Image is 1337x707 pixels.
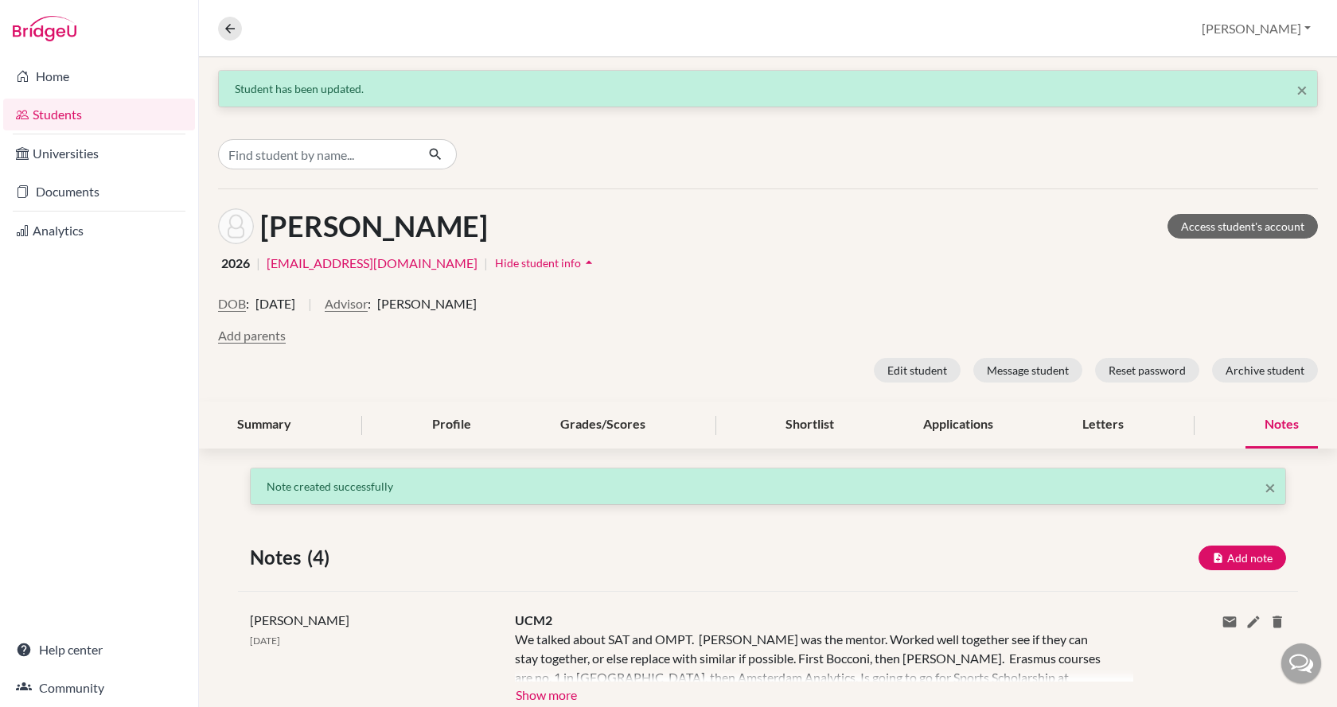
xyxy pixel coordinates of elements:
span: Notes [250,543,307,572]
span: | [256,254,260,273]
span: × [1265,476,1276,499]
div: We talked about SAT and OMPT. [PERSON_NAME] was the mentor. Worked well together see if they can ... [515,630,1109,682]
span: [DATE] [255,294,295,313]
span: [PERSON_NAME] [250,612,349,627]
button: [PERSON_NAME] [1195,14,1318,44]
div: Shortlist [766,402,853,449]
a: Home [3,60,195,92]
span: 2026 [221,254,250,273]
button: Message student [973,358,1082,383]
span: [DATE] [250,635,280,647]
button: Reset password [1095,358,1199,383]
img: Bridge-U [13,16,76,41]
a: Universities [3,138,195,169]
div: Letters [1063,402,1143,449]
div: Applications [904,402,1012,449]
button: Close [1296,80,1308,99]
div: Student has been updated. [235,80,1301,97]
span: | [484,254,488,273]
img: Kinga Kecskés's avatar [218,208,254,244]
p: Note created successfully [267,478,1269,495]
button: Advisor [325,294,368,313]
a: Community [3,672,195,704]
button: Add parents [218,326,286,345]
a: [EMAIL_ADDRESS][DOMAIN_NAME] [267,254,477,273]
input: Find student by name... [218,139,415,169]
button: Archive student [1212,358,1318,383]
a: Analytics [3,215,195,247]
button: Hide student infoarrow_drop_up [494,251,598,275]
i: arrow_drop_up [581,254,597,270]
button: Close [1265,478,1276,497]
button: DOB [218,294,246,313]
div: Notes [1245,402,1318,449]
div: Summary [218,402,310,449]
button: Add note [1199,546,1286,570]
div: Grades/Scores [541,402,665,449]
div: Profile [413,402,490,449]
a: Students [3,99,195,130]
a: Help center [3,634,195,666]
span: [PERSON_NAME] [377,294,477,313]
span: : [246,294,249,313]
a: Access student's account [1167,214,1318,239]
h1: [PERSON_NAME] [260,209,488,243]
span: | [308,294,312,326]
span: : [368,294,371,313]
span: UCM2 [515,612,552,627]
a: Documents [3,176,195,208]
span: × [1296,78,1308,101]
button: Edit student [874,358,961,383]
span: Hide student info [495,256,581,270]
span: (4) [307,543,336,572]
button: Show more [515,682,578,705]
